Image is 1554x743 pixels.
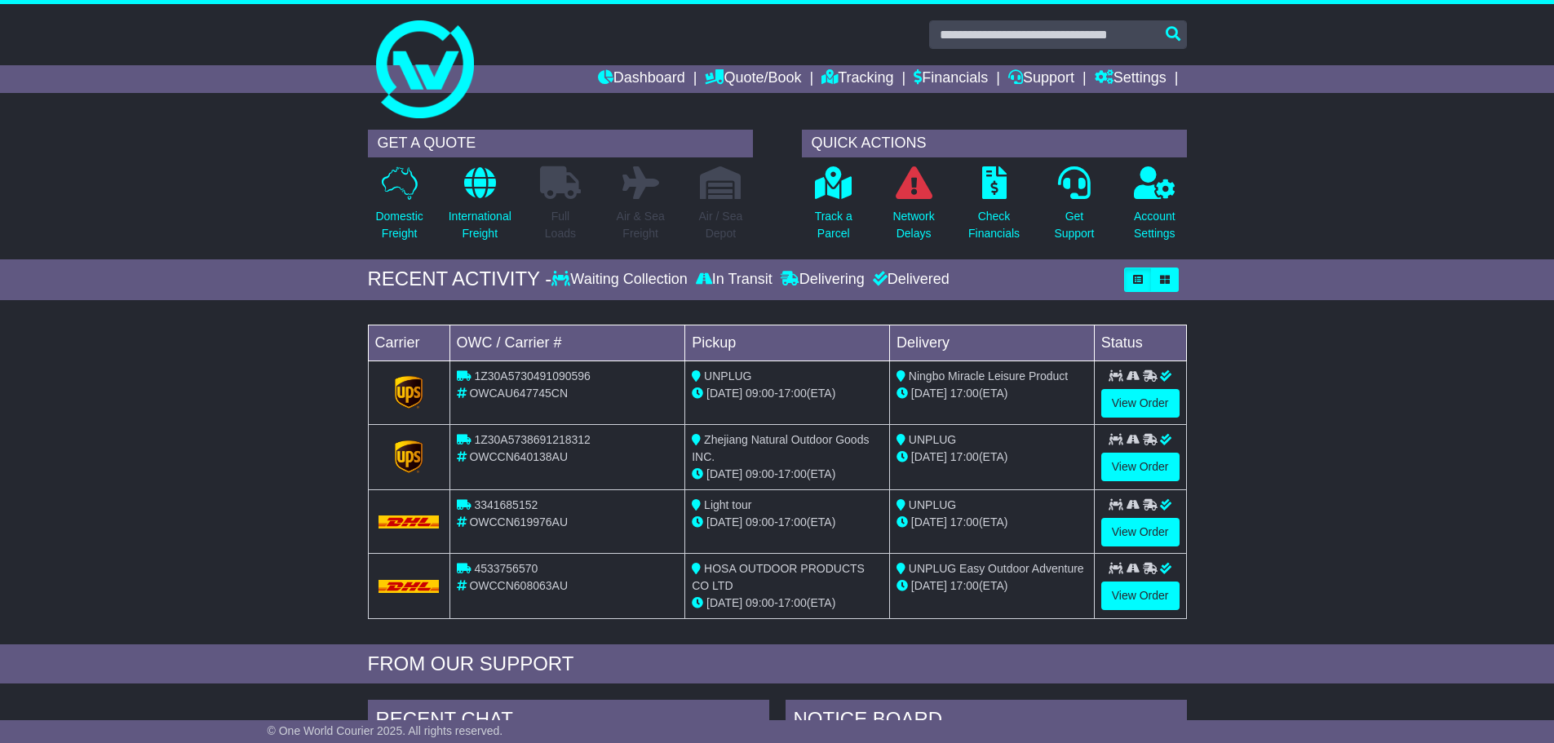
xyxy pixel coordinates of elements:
span: UNPLUG [909,433,956,446]
a: AccountSettings [1133,166,1176,251]
div: GET A QUOTE [368,130,753,157]
span: [DATE] [706,515,742,529]
span: [DATE] [706,596,742,609]
td: Delivery [889,325,1094,360]
span: [DATE] [706,387,742,400]
span: [DATE] [911,387,947,400]
a: Dashboard [598,65,685,93]
p: Full Loads [540,208,581,242]
img: GetCarrierServiceLogo [395,440,423,473]
span: 09:00 [746,387,774,400]
a: Support [1008,65,1074,93]
img: DHL.png [379,580,440,593]
a: InternationalFreight [448,166,512,251]
div: - (ETA) [692,385,883,402]
span: 09:00 [746,515,774,529]
p: Network Delays [892,208,934,242]
span: 17:00 [778,467,807,480]
span: 17:00 [778,387,807,400]
a: NetworkDelays [892,166,935,251]
p: Air & Sea Freight [617,208,665,242]
span: UNPLUG [704,369,751,383]
span: 17:00 [778,515,807,529]
td: Carrier [368,325,449,360]
span: OWCAU647745CN [469,387,568,400]
span: [DATE] [911,579,947,592]
a: Quote/Book [705,65,801,93]
span: 17:00 [950,579,979,592]
div: Delivered [869,271,950,289]
td: Pickup [685,325,890,360]
span: HOSA OUTDOOR PRODUCTS CO LTD [692,562,865,592]
div: (ETA) [897,449,1087,466]
span: Light tour [704,498,751,511]
span: 1Z30A5730491090596 [474,369,590,383]
span: [DATE] [911,450,947,463]
span: UNPLUG Easy Outdoor Adventure [909,562,1084,575]
p: Track a Parcel [815,208,852,242]
div: RECENT ACTIVITY - [368,268,552,291]
div: - (ETA) [692,595,883,612]
div: FROM OUR SUPPORT [368,652,1187,676]
div: Waiting Collection [551,271,691,289]
span: [DATE] [911,515,947,529]
img: DHL.png [379,515,440,529]
span: 09:00 [746,467,774,480]
div: (ETA) [897,577,1087,595]
img: GetCarrierServiceLogo [395,376,423,409]
span: OWCCN640138AU [469,450,568,463]
span: 17:00 [950,515,979,529]
span: 17:00 [950,387,979,400]
a: View Order [1101,453,1180,481]
span: Ningbo Miracle Leisure Product [909,369,1068,383]
a: View Order [1101,582,1180,610]
a: View Order [1101,518,1180,546]
td: OWC / Carrier # [449,325,685,360]
div: (ETA) [897,514,1087,531]
span: OWCCN619976AU [469,515,568,529]
div: (ETA) [897,385,1087,402]
p: Air / Sea Depot [699,208,743,242]
p: Check Financials [968,208,1020,242]
div: QUICK ACTIONS [802,130,1187,157]
div: Delivering [777,271,869,289]
span: © One World Courier 2025. All rights reserved. [268,724,503,737]
p: International Freight [449,208,511,242]
span: [DATE] [706,467,742,480]
span: Zhejiang Natural Outdoor Goods INC. [692,433,869,463]
div: - (ETA) [692,514,883,531]
span: 3341685152 [474,498,538,511]
a: View Order [1101,389,1180,418]
a: Track aParcel [814,166,853,251]
span: UNPLUG [909,498,956,511]
a: Tracking [821,65,893,93]
a: Financials [914,65,988,93]
a: Settings [1095,65,1167,93]
p: Account Settings [1134,208,1175,242]
span: 09:00 [746,596,774,609]
span: 17:00 [778,596,807,609]
a: GetSupport [1053,166,1095,251]
p: Domestic Freight [375,208,423,242]
td: Status [1094,325,1186,360]
span: 17:00 [950,450,979,463]
a: DomesticFreight [374,166,423,251]
div: In Transit [692,271,777,289]
span: 1Z30A5738691218312 [474,433,590,446]
div: - (ETA) [692,466,883,483]
p: Get Support [1054,208,1094,242]
span: 4533756570 [474,562,538,575]
a: CheckFinancials [967,166,1021,251]
span: OWCCN608063AU [469,579,568,592]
